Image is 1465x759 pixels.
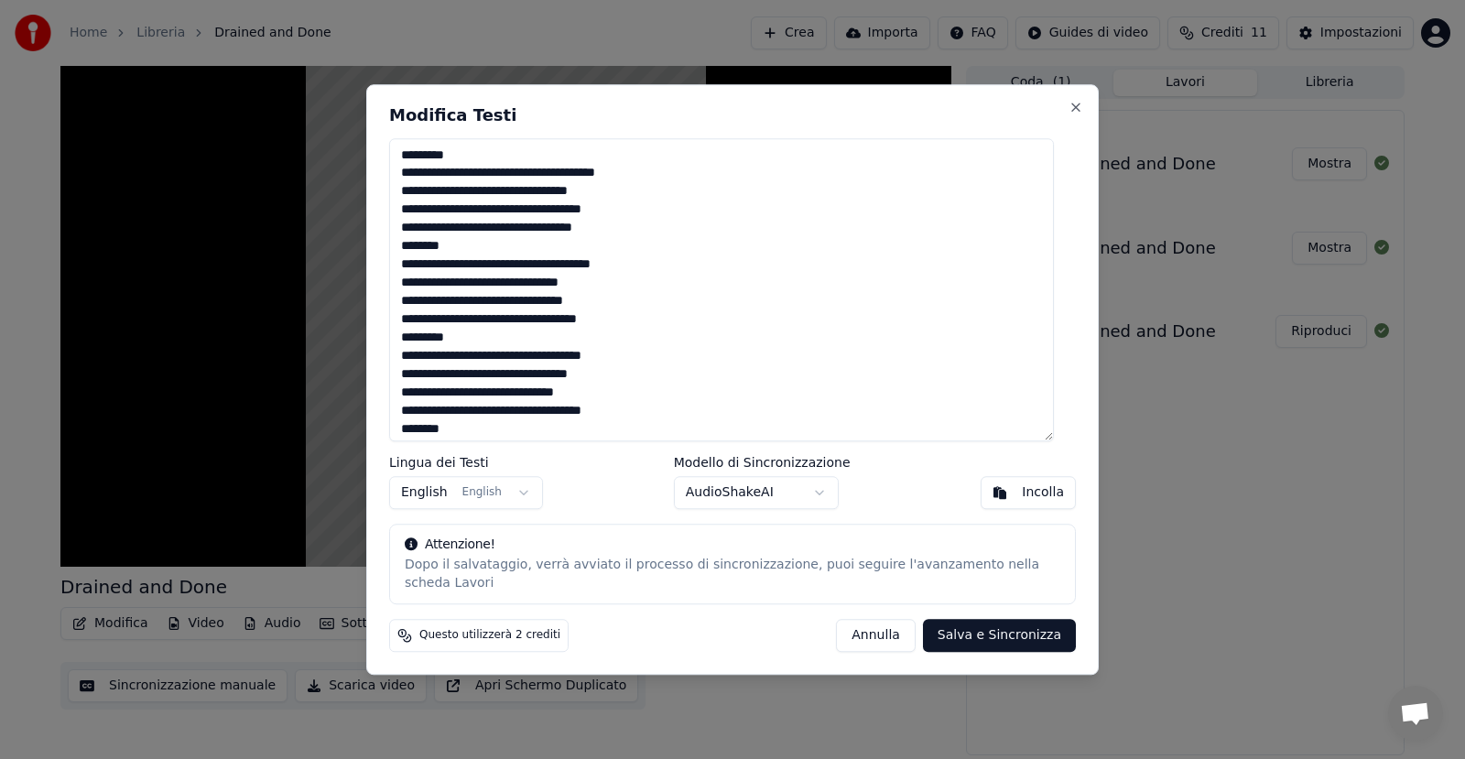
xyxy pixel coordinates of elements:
[405,556,1060,592] div: Dopo il salvataggio, verrà avviato il processo di sincronizzazione, puoi seguire l'avanzamento ne...
[419,628,560,643] span: Questo utilizzerà 2 crediti
[389,456,543,469] label: Lingua dei Testi
[923,619,1076,652] button: Salva e Sincronizza
[389,107,1076,124] h2: Modifica Testi
[405,536,1060,554] div: Attenzione!
[981,476,1076,509] button: Incolla
[1022,483,1064,502] div: Incolla
[674,456,851,469] label: Modello di Sincronizzazione
[836,619,916,652] button: Annulla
